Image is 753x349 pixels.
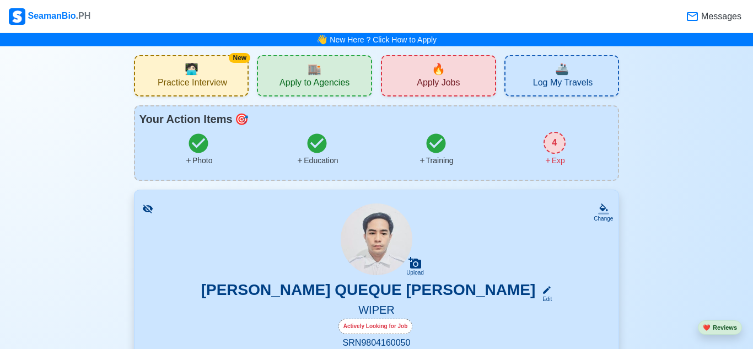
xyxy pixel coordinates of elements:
[533,77,593,91] span: Log My Travels
[296,155,338,167] div: Education
[185,61,198,77] span: interview
[201,281,536,303] h3: [PERSON_NAME] QUEQUE [PERSON_NAME]
[418,155,454,167] div: Training
[9,8,90,25] div: SeamanBio
[9,8,25,25] img: Logo
[698,320,742,335] button: heartReviews
[235,111,249,127] span: todo
[158,77,227,91] span: Practice Interview
[406,270,424,276] div: Upload
[76,11,91,20] span: .PH
[703,324,711,331] span: heart
[139,111,614,127] div: Your Action Items
[330,35,437,44] a: New Here ? Click How to Apply
[229,53,250,63] div: New
[417,77,460,91] span: Apply Jobs
[544,155,565,167] div: Exp
[594,214,613,223] div: Change
[432,61,445,77] span: new
[544,132,566,154] div: 4
[279,77,349,91] span: Apply to Agencies
[308,61,321,77] span: agencies
[555,61,569,77] span: travel
[338,319,413,334] div: Actively Looking for Job
[315,32,329,47] span: bell
[699,10,741,23] span: Messages
[537,295,552,303] div: Edit
[148,303,606,319] h5: WIPER
[185,155,213,167] div: Photo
